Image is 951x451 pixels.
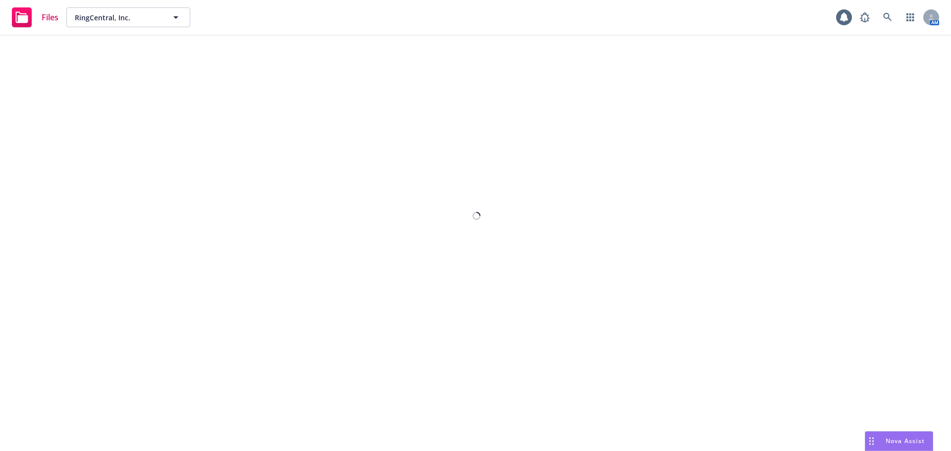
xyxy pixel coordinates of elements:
button: RingCentral, Inc. [66,7,190,27]
a: Report a Bug [855,7,875,27]
a: Switch app [900,7,920,27]
span: Nova Assist [886,437,925,445]
span: RingCentral, Inc. [75,12,160,23]
a: Search [878,7,898,27]
div: Drag to move [865,432,878,451]
a: Files [8,3,62,31]
button: Nova Assist [865,431,933,451]
span: Files [42,13,58,21]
